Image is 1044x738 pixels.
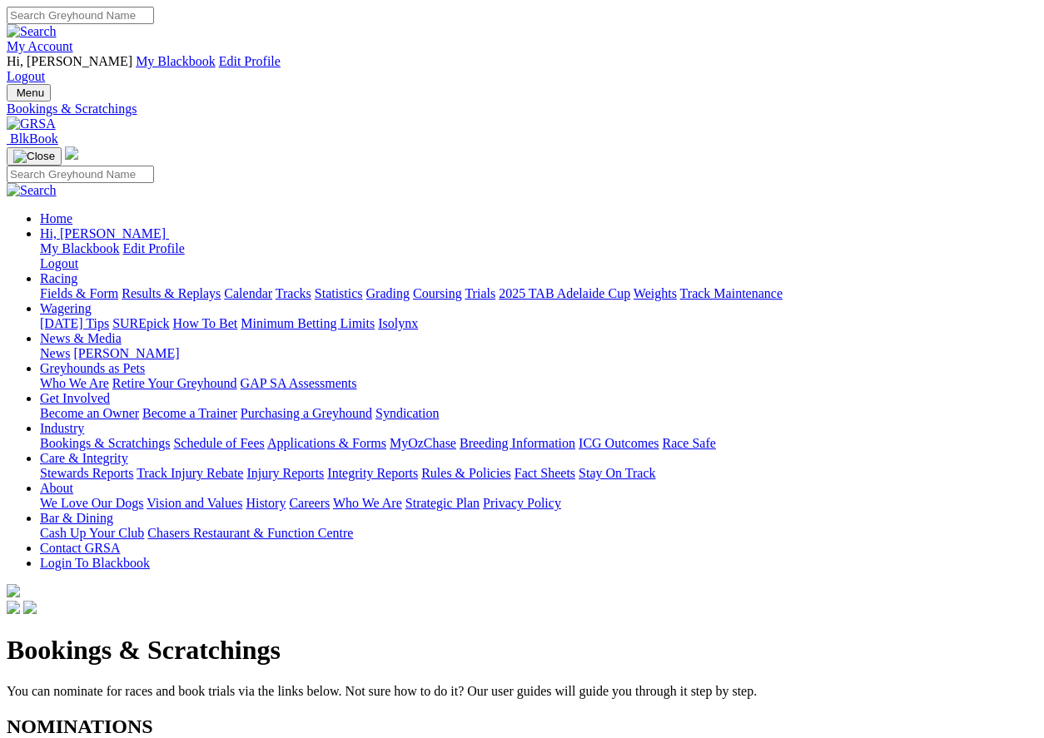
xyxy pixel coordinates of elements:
a: Careers [289,496,330,510]
span: Hi, [PERSON_NAME] [7,54,132,68]
a: Login To Blackbook [40,556,150,570]
a: Track Maintenance [680,286,783,300]
div: News & Media [40,346,1037,361]
img: logo-grsa-white.png [7,584,20,597]
div: Racing [40,286,1037,301]
a: History [246,496,286,510]
a: Racing [40,271,77,285]
span: Menu [17,87,44,99]
a: Weights [634,286,677,300]
a: Race Safe [662,436,715,450]
img: logo-grsa-white.png [65,146,78,160]
a: Stewards Reports [40,466,133,480]
a: ICG Outcomes [579,436,659,450]
button: Toggle navigation [7,84,51,102]
h1: Bookings & Scratchings [7,635,1037,666]
a: Schedule of Fees [173,436,264,450]
div: Get Involved [40,406,1037,421]
a: Logout [40,256,78,270]
a: Wagering [40,301,92,315]
a: News [40,346,70,360]
h2: NOMINATIONS [7,716,1037,738]
a: Calendar [224,286,272,300]
div: My Account [7,54,1037,84]
img: Close [13,150,55,163]
p: You can nominate for races and book trials via the links below. Not sure how to do it? Our user g... [7,684,1037,699]
a: SUREpick [112,316,169,330]
span: BlkBook [10,131,58,146]
a: We Love Our Dogs [40,496,143,510]
a: Contact GRSA [40,541,120,555]
input: Search [7,166,154,183]
a: Who We Are [40,376,109,390]
a: Strategic Plan [405,496,480,510]
a: Care & Integrity [40,451,128,465]
a: Logout [7,69,45,83]
a: Become an Owner [40,406,139,420]
a: [DATE] Tips [40,316,109,330]
a: Results & Replays [122,286,221,300]
a: BlkBook [7,131,58,146]
a: Integrity Reports [327,466,418,480]
a: Bookings & Scratchings [40,436,170,450]
a: Track Injury Rebate [137,466,243,480]
a: Syndication [375,406,439,420]
a: Statistics [315,286,363,300]
a: Edit Profile [123,241,185,255]
div: Industry [40,436,1037,451]
a: News & Media [40,331,122,345]
div: Hi, [PERSON_NAME] [40,241,1037,271]
img: twitter.svg [23,601,37,614]
a: Applications & Forms [267,436,386,450]
a: Hi, [PERSON_NAME] [40,226,169,240]
a: MyOzChase [390,436,456,450]
a: About [40,481,73,495]
a: 2025 TAB Adelaide Cup [499,286,630,300]
a: My Blackbook [136,54,216,68]
a: Who We Are [333,496,402,510]
a: Fact Sheets [515,466,575,480]
a: Minimum Betting Limits [241,316,375,330]
input: Search [7,7,154,24]
a: Fields & Form [40,286,118,300]
a: [PERSON_NAME] [73,346,179,360]
a: Injury Reports [246,466,324,480]
a: Tracks [276,286,311,300]
span: Hi, [PERSON_NAME] [40,226,166,240]
a: Grading [366,286,410,300]
a: Bar & Dining [40,511,113,525]
a: Become a Trainer [142,406,237,420]
a: Purchasing a Greyhound [241,406,372,420]
div: Wagering [40,316,1037,331]
a: How To Bet [173,316,238,330]
a: Stay On Track [579,466,655,480]
a: Breeding Information [460,436,575,450]
div: About [40,496,1037,511]
a: Bookings & Scratchings [7,102,1037,116]
a: Chasers Restaurant & Function Centre [147,526,353,540]
a: GAP SA Assessments [241,376,357,390]
a: Vision and Values [147,496,242,510]
a: Industry [40,421,84,435]
img: Search [7,183,57,198]
a: Edit Profile [219,54,281,68]
img: GRSA [7,116,56,131]
a: Get Involved [40,391,110,405]
img: Search [7,24,57,39]
div: Bar & Dining [40,526,1037,541]
div: Care & Integrity [40,466,1037,481]
a: Retire Your Greyhound [112,376,237,390]
a: Coursing [413,286,462,300]
a: Trials [465,286,495,300]
a: My Blackbook [40,241,120,255]
img: facebook.svg [7,601,20,614]
a: My Account [7,39,73,53]
button: Toggle navigation [7,147,62,166]
a: Cash Up Your Club [40,526,144,540]
a: Isolynx [378,316,418,330]
a: Rules & Policies [421,466,511,480]
div: Greyhounds as Pets [40,376,1037,391]
a: Privacy Policy [483,496,561,510]
a: Greyhounds as Pets [40,361,145,375]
